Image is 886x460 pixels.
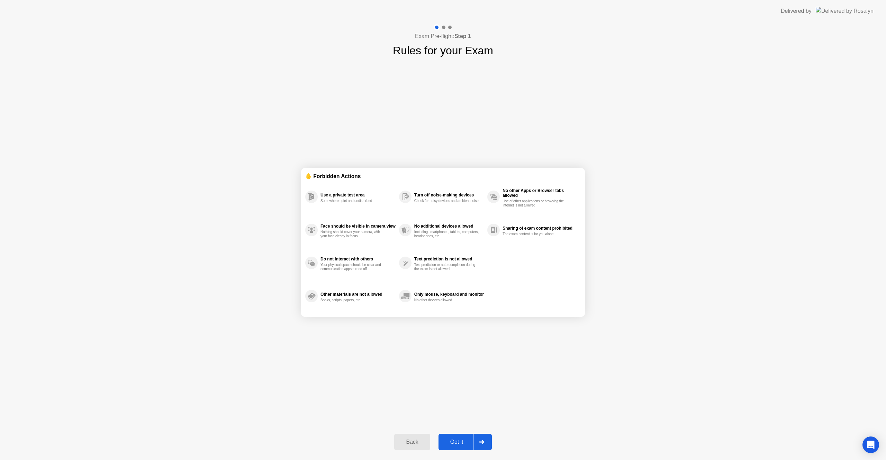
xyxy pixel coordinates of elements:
img: Delivered by Rosalyn [816,7,874,15]
div: Use of other applications or browsing the internet is not allowed [503,199,568,208]
div: Face should be visible in camera view [320,224,396,229]
div: No other Apps or Browser tabs allowed [503,188,577,198]
div: Sharing of exam content prohibited [503,226,577,231]
div: Open Intercom Messenger [862,436,879,453]
div: Use a private test area [320,193,396,197]
div: Delivered by [781,7,812,15]
div: Nothing should cover your camera, with your face clearly in focus [320,230,386,238]
div: Turn off noise-making devices [414,193,484,197]
button: Back [394,434,430,450]
div: Back [396,439,428,445]
div: Do not interact with others [320,257,396,261]
div: No other devices allowed [414,298,480,302]
div: Check for noisy devices and ambient noise [414,199,480,203]
h4: Exam Pre-flight: [415,32,471,40]
div: Text prediction is not allowed [414,257,484,261]
div: Text prediction or auto-completion during the exam is not allowed [414,263,480,271]
div: ✋ Forbidden Actions [305,172,581,180]
h1: Rules for your Exam [393,42,493,59]
div: The exam content is for you alone [503,232,568,236]
div: No additional devices allowed [414,224,484,229]
b: Step 1 [454,33,471,39]
div: Somewhere quiet and undisturbed [320,199,386,203]
div: Other materials are not allowed [320,292,396,297]
div: Got it [441,439,473,445]
div: Only mouse, keyboard and monitor [414,292,484,297]
div: Books, scripts, papers, etc [320,298,386,302]
div: Including smartphones, tablets, computers, headphones, etc. [414,230,480,238]
button: Got it [439,434,492,450]
div: Your physical space should be clear and communication apps turned off [320,263,386,271]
